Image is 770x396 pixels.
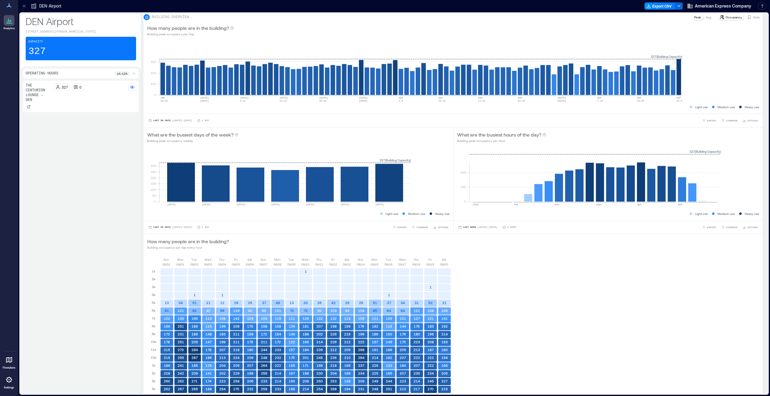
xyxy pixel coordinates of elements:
text: 173 [164,332,170,336]
tspan: 0 [464,200,466,203]
p: Light use [695,105,708,109]
p: Tue [288,257,294,262]
p: 4a [152,292,155,297]
text: 214 [317,340,323,344]
p: Sun [164,257,169,262]
text: 115 [205,324,212,328]
p: 09/20 [440,262,448,267]
text: 25 [248,301,252,305]
text: 214 [441,332,448,336]
text: 148 [205,332,212,336]
p: 09/12 [329,262,337,267]
text: 51 [192,301,197,305]
text: 1 [388,293,390,297]
p: DEN Airport [26,15,136,27]
span: OPTIONS [747,225,758,229]
p: DEN Airport [39,3,61,9]
button: EXPORT [701,224,717,230]
text: 146 [289,332,295,336]
text: AUG [438,96,443,99]
text: 144 [400,324,406,328]
text: [DATE] [359,99,368,102]
p: Avg [706,15,711,20]
p: 09/05 [232,262,240,267]
p: Sat [442,257,446,262]
text: 226 [330,340,337,344]
span: COMPARE [416,225,428,229]
text: 146 [386,340,392,344]
p: Light use [386,211,398,216]
tspan: 300 [151,164,156,168]
p: 09/06 [246,262,254,267]
p: Heavy use [745,105,759,109]
text: [DATE] [202,203,211,206]
text: [DATE] [341,203,349,206]
p: Thu [219,257,224,262]
a: Settings [2,372,16,391]
text: 116 [386,324,392,328]
text: 141 [441,316,448,320]
text: 183 [219,332,226,336]
tspan: 250 [151,170,156,174]
p: 1 Day [202,119,209,122]
text: 10-16 [438,99,446,102]
p: Fri [331,257,335,262]
text: 12pm [596,203,602,206]
a: Floorplans [1,353,17,371]
text: 192 [441,324,448,328]
button: COMPARE [410,224,429,230]
text: 64 [401,309,405,313]
text: 122 [317,316,323,320]
span: American Express Company [695,3,751,9]
text: 186 [192,324,198,328]
p: Mon [371,257,378,262]
p: Medium use [717,105,735,109]
text: 12 [220,301,224,305]
text: 81 [165,309,169,313]
text: 7-13 [597,99,603,102]
text: [DATE] [279,96,288,99]
p: Building peak occupancy per Day [147,32,234,36]
text: 31 [415,301,419,305]
text: 182 [372,324,378,328]
p: 09/16 [384,262,393,267]
text: 196 [428,332,434,336]
p: 09/07 [259,262,268,267]
p: 09/11 [315,262,323,267]
button: COMPARE [720,118,739,124]
p: Operating Hours [26,71,58,76]
text: 72 [290,309,294,313]
text: 43 [331,301,336,305]
text: 29 [345,301,349,305]
text: [DATE] [359,96,368,99]
text: [DATE] [240,96,249,99]
text: 179 [400,332,406,336]
text: 142 [233,316,240,320]
text: SEP [597,96,602,99]
text: 17-23 [478,99,485,102]
p: Heavy use [745,211,759,216]
tspan: 100 [460,185,466,189]
tspan: 100 [151,82,156,86]
button: EXPORT [391,224,408,230]
text: 202 [317,332,323,336]
p: 09/03 [204,262,212,267]
text: 12am [473,203,479,206]
text: 64 [387,309,391,313]
text: 94 [345,309,349,313]
p: 09/01 [176,262,184,267]
text: 211 [233,340,240,344]
p: 1a - 12a [117,71,128,76]
text: 178 [164,340,170,344]
p: Mon [274,257,281,262]
tspan: 150 [151,182,156,185]
p: 09/18 [412,262,420,267]
text: 121 [400,316,406,320]
button: American Express Company [685,1,753,11]
text: [DATE] [319,96,328,99]
text: 109 [358,316,364,320]
text: 175 [247,324,253,328]
text: 51 [373,301,377,305]
text: 72 [304,309,308,313]
text: 1 [221,293,224,297]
